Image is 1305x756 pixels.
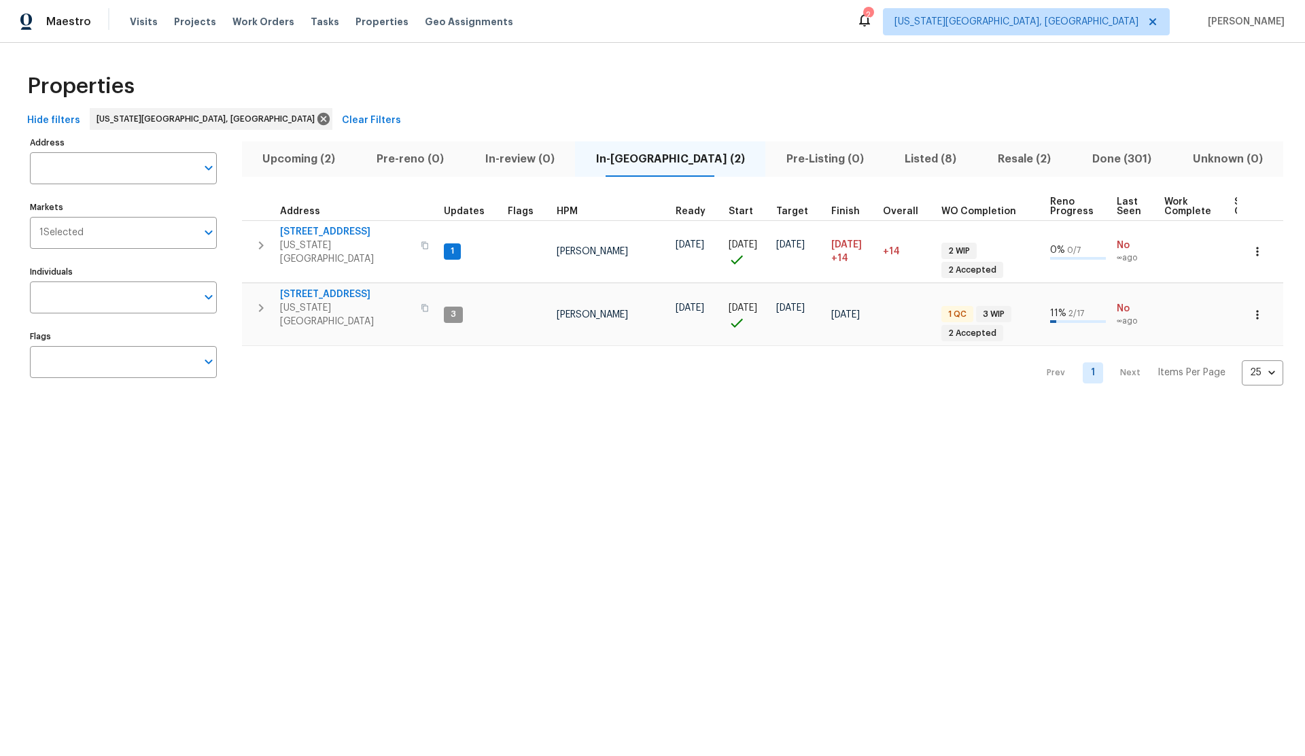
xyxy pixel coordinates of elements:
[46,15,91,29] span: Maestro
[1067,246,1081,254] span: 0 / 7
[336,108,406,133] button: Clear Filters
[130,15,158,29] span: Visits
[250,150,348,169] span: Upcoming (2)
[943,264,1002,276] span: 2 Accepted
[1117,197,1141,216] span: Last Seen
[1180,150,1275,169] span: Unknown (0)
[473,150,568,169] span: In-review (0)
[583,150,757,169] span: In-[GEOGRAPHIC_DATA] (2)
[1117,252,1153,264] span: ∞ ago
[776,240,805,250] span: [DATE]
[943,328,1002,339] span: 2 Accepted
[1050,245,1065,255] span: 0 %
[831,252,848,265] span: +14
[1234,197,1281,216] span: Setup Complete
[1202,15,1285,29] span: [PERSON_NAME]
[676,240,704,250] span: [DATE]
[425,15,513,29] span: Geo Assignments
[364,150,457,169] span: Pre-reno (0)
[1117,302,1153,315] span: No
[883,207,918,216] span: Overall
[723,220,771,283] td: Project started on time
[1083,362,1103,383] a: Goto page 1
[30,268,217,276] label: Individuals
[1158,366,1225,379] p: Items Per Page
[342,112,401,129] span: Clear Filters
[27,80,135,93] span: Properties
[199,352,218,371] button: Open
[729,240,757,250] span: [DATE]
[1068,309,1084,317] span: 2 / 17
[831,310,860,320] span: [DATE]
[199,288,218,307] button: Open
[776,207,808,216] span: Target
[445,245,459,257] span: 1
[883,207,930,216] div: Days past target finish date
[30,203,217,211] label: Markets
[30,332,217,341] label: Flags
[199,158,218,177] button: Open
[831,207,860,216] span: Finish
[1242,355,1283,390] div: 25
[863,8,873,22] div: 2
[311,17,339,27] span: Tasks
[90,108,332,130] div: [US_STATE][GEOGRAPHIC_DATA], [GEOGRAPHIC_DATA]
[941,207,1016,216] span: WO Completion
[39,227,84,239] span: 1 Selected
[776,207,820,216] div: Target renovation project end date
[831,207,872,216] div: Projected renovation finish date
[1050,197,1094,216] span: Reno Progress
[729,207,753,216] span: Start
[877,220,936,283] td: 14 day(s) past target finish date
[1117,315,1153,327] span: ∞ ago
[776,303,805,313] span: [DATE]
[943,309,972,320] span: 1 QC
[977,309,1010,320] span: 3 WIP
[174,15,216,29] span: Projects
[1164,197,1211,216] span: Work Complete
[676,207,706,216] span: Ready
[676,207,718,216] div: Earliest renovation start date (first business day after COE or Checkout)
[97,112,320,126] span: [US_STATE][GEOGRAPHIC_DATA], [GEOGRAPHIC_DATA]
[894,15,1138,29] span: [US_STATE][GEOGRAPHIC_DATA], [GEOGRAPHIC_DATA]
[1050,309,1066,318] span: 11 %
[557,247,628,256] span: [PERSON_NAME]
[280,207,320,216] span: Address
[508,207,534,216] span: Flags
[883,247,900,256] span: +14
[986,150,1064,169] span: Resale (2)
[1117,239,1153,252] span: No
[27,112,80,129] span: Hide filters
[280,239,413,266] span: [US_STATE][GEOGRAPHIC_DATA]
[199,223,218,242] button: Open
[22,108,86,133] button: Hide filters
[280,225,413,239] span: [STREET_ADDRESS]
[729,207,765,216] div: Actual renovation start date
[445,309,462,320] span: 3
[280,288,413,301] span: [STREET_ADDRESS]
[723,283,771,346] td: Project started on time
[773,150,876,169] span: Pre-Listing (0)
[557,207,578,216] span: HPM
[831,240,862,250] span: [DATE]
[1034,354,1283,391] nav: Pagination Navigation
[892,150,969,169] span: Listed (8)
[943,245,975,257] span: 2 WIP
[826,220,877,283] td: Scheduled to finish 14 day(s) late
[676,303,704,313] span: [DATE]
[232,15,294,29] span: Work Orders
[355,15,408,29] span: Properties
[280,301,413,328] span: [US_STATE][GEOGRAPHIC_DATA]
[30,139,217,147] label: Address
[557,310,628,320] span: [PERSON_NAME]
[729,303,757,313] span: [DATE]
[1079,150,1164,169] span: Done (301)
[444,207,485,216] span: Updates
